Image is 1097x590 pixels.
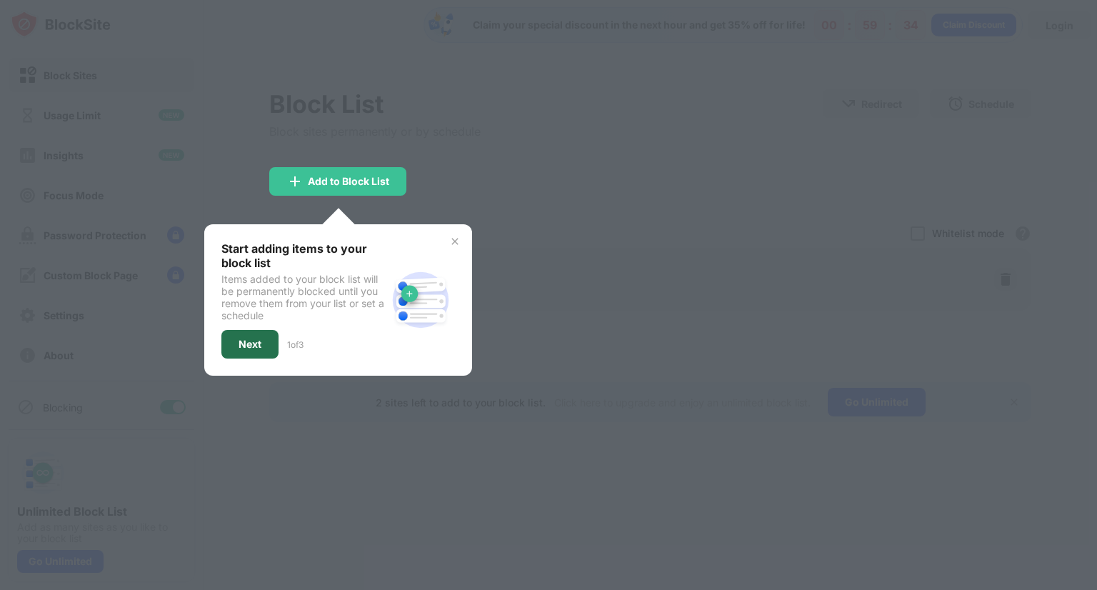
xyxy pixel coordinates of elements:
[449,236,461,247] img: x-button.svg
[308,176,389,187] div: Add to Block List
[239,339,261,350] div: Next
[221,273,386,321] div: Items added to your block list will be permanently blocked until you remove them from your list o...
[221,241,386,270] div: Start adding items to your block list
[287,339,304,350] div: 1 of 3
[386,266,455,334] img: block-site.svg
